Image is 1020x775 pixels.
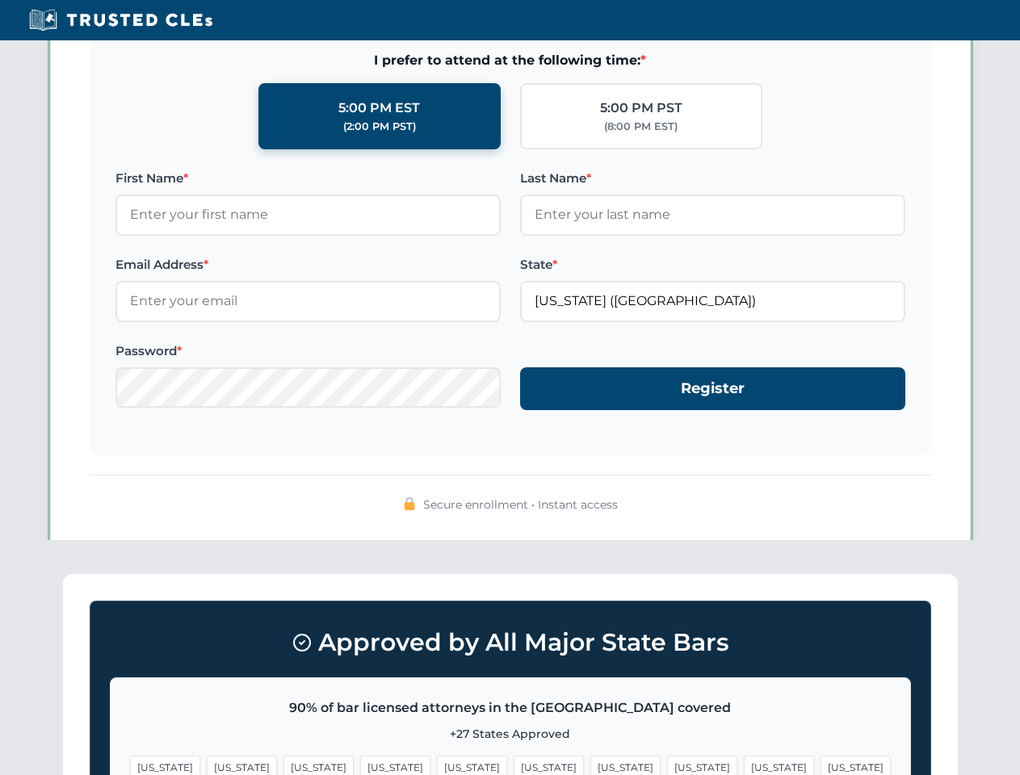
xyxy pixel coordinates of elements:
[130,725,891,743] p: +27 States Approved
[115,255,501,274] label: Email Address
[600,98,682,119] div: 5:00 PM PST
[520,255,905,274] label: State
[604,119,678,135] div: (8:00 PM EST)
[520,195,905,235] input: Enter your last name
[115,169,501,188] label: First Name
[403,497,416,510] img: 🔒
[520,367,905,410] button: Register
[520,169,905,188] label: Last Name
[115,281,501,321] input: Enter your email
[115,195,501,235] input: Enter your first name
[423,496,618,513] span: Secure enrollment • Instant access
[338,98,420,119] div: 5:00 PM EST
[115,50,905,71] span: I prefer to attend at the following time:
[130,697,891,718] p: 90% of bar licensed attorneys in the [GEOGRAPHIC_DATA] covered
[24,8,217,32] img: Trusted CLEs
[115,341,501,361] label: Password
[343,119,416,135] div: (2:00 PM PST)
[110,621,911,664] h3: Approved by All Major State Bars
[520,281,905,321] input: Florida (FL)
